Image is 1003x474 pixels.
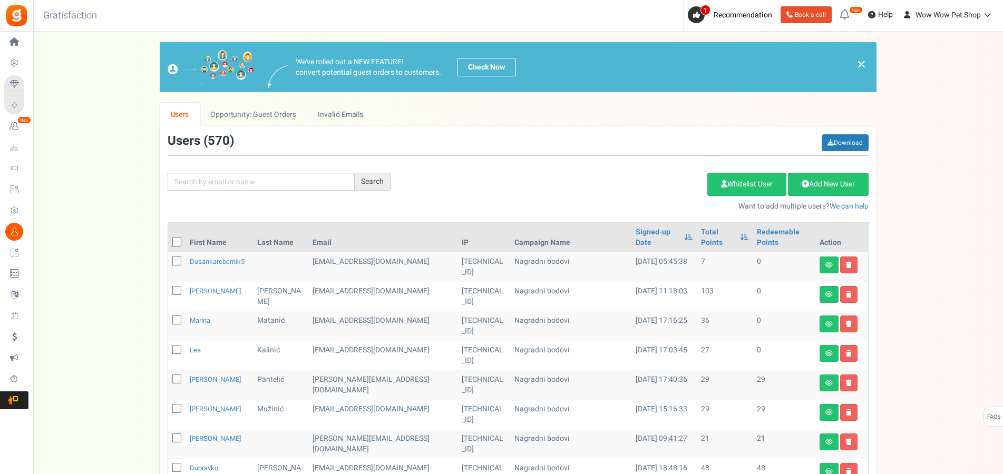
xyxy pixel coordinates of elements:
td: 29 [753,370,815,400]
a: Invalid Emails [307,103,374,126]
td: [DATE] 17:16:25 [631,311,697,341]
a: Lea [190,345,201,355]
i: View details [825,350,833,357]
a: [PERSON_NAME] [190,433,241,443]
a: Users [160,103,200,126]
td: [DATE] 17:03:45 [631,341,697,370]
i: Delete user [846,409,852,416]
td: [DATE] 09:41:27 [631,429,697,459]
h3: Users ( ) [168,134,234,148]
td: Kalinić [253,341,308,370]
td: 0 [753,341,815,370]
a: Book a call [781,6,832,23]
td: 27 [697,341,753,370]
td: [PERSON_NAME][EMAIL_ADDRESS][DOMAIN_NAME] [308,429,458,459]
td: Pantelić [253,370,308,400]
td: [TECHNICAL_ID] [457,282,510,311]
a: Marina [190,315,210,325]
span: Help [875,9,893,20]
a: dusankarebernik5 [190,256,245,266]
a: [PERSON_NAME] [190,286,241,296]
td: [EMAIL_ADDRESS][DOMAIN_NAME] [308,400,458,429]
p: Want to add multiple users? [406,201,869,212]
i: View details [825,439,833,445]
th: Email [308,223,458,252]
div: Search [355,173,391,191]
td: [EMAIL_ADDRESS][DOMAIN_NAME] [308,341,458,370]
td: Nagradni bodovi [510,429,631,459]
a: Opportunity: Guest Orders [200,103,307,126]
td: 21 [697,429,753,459]
i: Delete user [846,321,852,327]
td: 0 [753,311,815,341]
span: 1 [700,5,710,15]
th: First Name [186,223,253,252]
i: Delete user [846,380,852,386]
td: [DATE] 11:18:03 [631,282,697,311]
td: [PERSON_NAME] [253,282,308,311]
td: 29 [753,400,815,429]
i: View details [825,291,833,298]
td: 7 [697,252,753,282]
td: 103 [697,282,753,311]
td: 0 [753,252,815,282]
span: Wow Wow Pet Shop [916,9,981,21]
a: Dubravko [190,463,218,473]
td: [DATE] 05:45:38 [631,252,697,282]
a: Download [822,134,869,151]
a: Help [864,6,897,23]
th: Campaign Name [510,223,631,252]
td: Nagradni bodovi [510,400,631,429]
td: customer [308,252,458,282]
a: We can help [830,201,869,212]
td: [TECHNICAL_ID] [457,429,510,459]
p: We've rolled out a NEW FEATURE! convert potential guest orders to customers. [296,57,441,78]
em: New [849,6,863,14]
td: Nagradni bodovi [510,370,631,400]
td: Mužinić [253,400,308,429]
td: 29 [697,400,753,429]
span: 570 [208,132,230,150]
td: [TECHNICAL_ID] [457,400,510,429]
img: images [168,50,255,84]
a: New [4,117,28,135]
td: Nagradni bodovi [510,252,631,282]
td: [TECHNICAL_ID] [457,311,510,341]
td: [DATE] 15:16:33 [631,400,697,429]
a: Check Now [457,58,516,76]
i: View details [825,380,833,386]
td: Nagradni bodovi [510,311,631,341]
td: Matanić [253,311,308,341]
td: [DATE] 17:40:36 [631,370,697,400]
th: Action [815,223,868,252]
i: View details [825,409,833,416]
input: Search by email or name [168,173,355,191]
td: [TECHNICAL_ID] [457,252,510,282]
img: images [268,65,288,88]
a: [PERSON_NAME] [190,374,241,384]
a: Whitelist User [707,173,786,196]
em: New [17,116,31,124]
th: Last Name [253,223,308,252]
i: View details [825,321,833,327]
td: 29 [697,370,753,400]
span: FAQs [987,407,1001,427]
i: Delete user [846,291,852,298]
td: customer [308,370,458,400]
a: Redeemable Points [757,227,811,248]
a: × [856,58,866,71]
td: [TECHNICAL_ID] [457,370,510,400]
a: Add New User [788,173,869,196]
td: [TECHNICAL_ID] [457,341,510,370]
td: Nagradni bodovi [510,282,631,311]
i: View details [825,262,833,268]
a: 1 Recommendation [688,6,776,23]
i: Delete user [846,439,852,445]
th: IP [457,223,510,252]
img: Gratisfaction [5,4,28,27]
a: Total Points [701,227,735,248]
td: customer [308,311,458,341]
td: Nagradni bodovi [510,341,631,370]
i: Delete user [846,350,852,357]
td: customer [308,282,458,311]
